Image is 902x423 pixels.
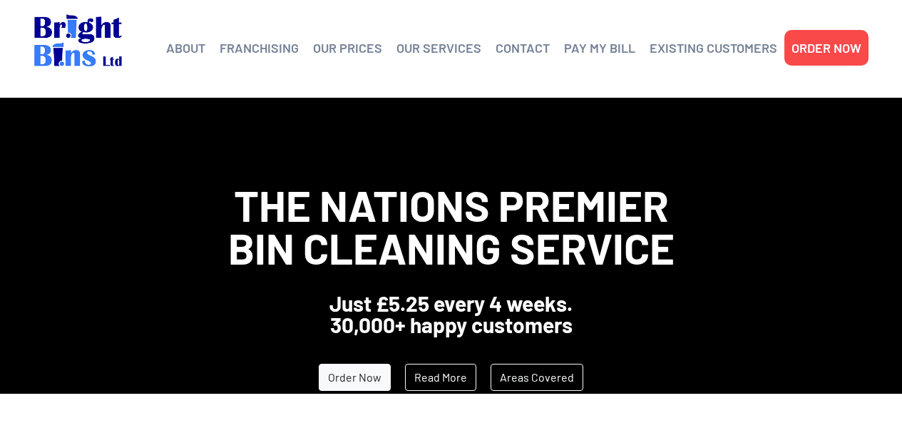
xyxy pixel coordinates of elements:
[650,37,777,58] a: EXISTING CUSTOMERS
[491,364,583,391] a: Areas Covered
[405,364,476,391] a: Read More
[791,37,861,58] a: ORDER NOW
[564,37,635,58] a: PAY MY BILL
[166,37,205,58] a: ABOUT
[496,37,550,58] a: CONTACT
[396,37,481,58] a: OUR SERVICES
[220,37,299,58] a: FRANCHISING
[228,179,675,273] span: The Nations Premier Bin Cleaning Service
[319,364,391,391] a: Order Now
[313,37,382,58] a: OUR PRICES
